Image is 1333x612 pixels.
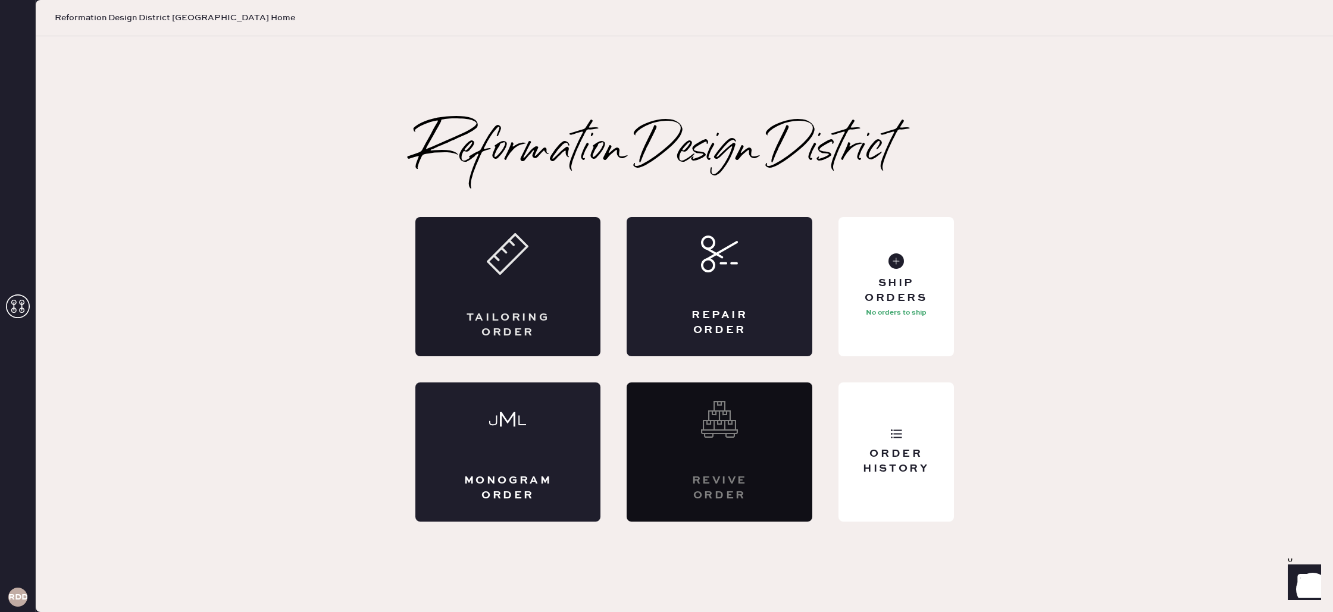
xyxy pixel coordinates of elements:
span: Reformation Design District [GEOGRAPHIC_DATA] Home [55,12,295,24]
p: No orders to ship [866,306,927,320]
div: Tailoring Order [463,310,553,340]
div: Order History [848,447,944,476]
h2: Reformation Design District [415,127,894,174]
h3: RDDA [8,593,27,601]
div: Repair Order [674,308,765,338]
div: Monogram Order [463,473,553,503]
div: Ship Orders [848,276,944,306]
div: Interested? Contact us at care@hemster.co [627,382,812,522]
div: Revive order [674,473,765,503]
iframe: Front Chat [1276,558,1328,610]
